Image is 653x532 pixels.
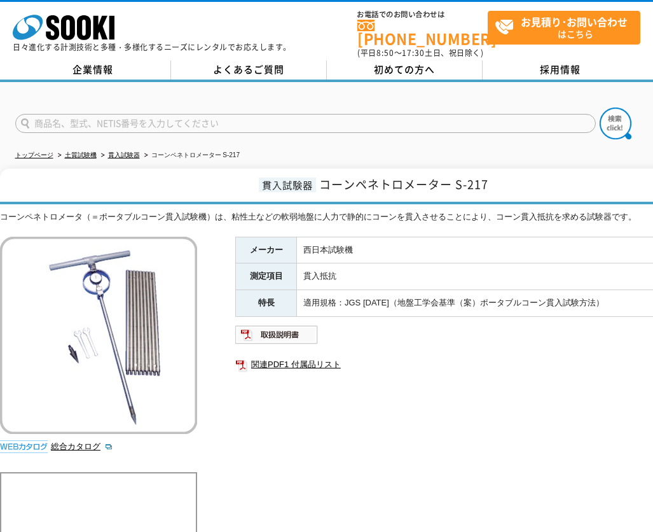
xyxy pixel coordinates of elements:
[259,178,316,192] span: 貫入試験器
[171,60,327,80] a: よくあるご質問
[357,11,488,18] span: お電話でのお問い合わせは
[357,20,488,46] a: [PHONE_NUMBER]
[376,47,394,59] span: 8:50
[327,60,483,80] a: 初めての方へ
[236,237,297,263] th: メーカー
[51,442,113,451] a: 総合カタログ
[236,290,297,317] th: 特長
[319,176,488,193] span: コーンペネトロメーター S-217
[235,333,319,342] a: 取扱説明書
[488,11,640,45] a: お見積り･お問い合わせはこちら
[402,47,425,59] span: 17:30
[600,108,631,139] img: btn_search.png
[357,47,483,59] span: (平日 ～ 土日、祝日除く)
[142,149,240,162] li: コーンペネトロメーター S-217
[235,325,319,345] img: 取扱説明書
[374,62,435,76] span: 初めての方へ
[65,151,97,158] a: 土質試験機
[15,114,596,133] input: 商品名、型式、NETIS番号を入力してください
[521,14,628,29] strong: お見積り･お問い合わせ
[495,11,640,43] span: はこちら
[236,263,297,290] th: 測定項目
[13,43,291,51] p: 日々進化する計測技術と多種・多様化するニーズにレンタルでお応えします。
[15,151,53,158] a: トップページ
[108,151,140,158] a: 貫入試験器
[483,60,638,80] a: 採用情報
[15,60,171,80] a: 企業情報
